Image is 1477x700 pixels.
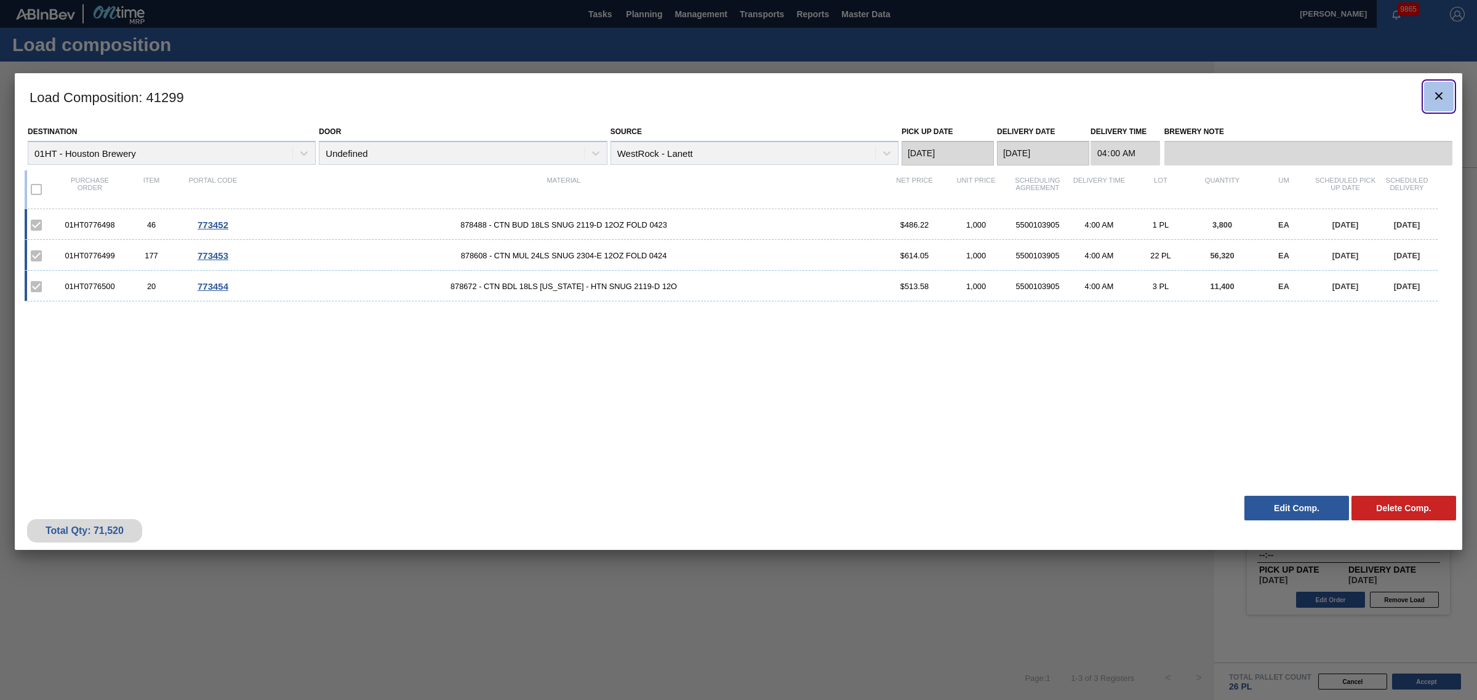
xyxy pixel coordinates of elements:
[1007,282,1068,291] div: 5500103905
[121,220,182,229] div: 46
[1210,282,1234,291] span: 11,400
[36,525,133,536] div: Total Qty: 71,520
[884,251,945,260] div: $614.05
[1007,251,1068,260] div: 5500103905
[319,127,341,136] label: Door
[182,220,244,230] div: Go to Order
[1068,220,1130,229] div: 4:00 AM
[1278,251,1289,260] span: EA
[1278,282,1289,291] span: EA
[1394,282,1420,291] span: [DATE]
[59,251,121,260] div: 01HT0776499
[121,177,182,202] div: Item
[1210,251,1234,260] span: 56,320
[182,177,244,202] div: Portal code
[1130,220,1191,229] div: 1 PL
[244,177,884,202] div: Material
[1068,177,1130,202] div: Delivery Time
[1332,282,1358,291] span: [DATE]
[945,282,1007,291] div: 1,000
[1130,177,1191,202] div: Lot
[1007,177,1068,202] div: Scheduling Agreement
[121,251,182,260] div: 177
[884,177,945,202] div: Net Price
[59,282,121,291] div: 01HT0776500
[1244,496,1349,520] button: Edit Comp.
[1394,251,1420,260] span: [DATE]
[997,141,1089,165] input: mm/dd/yyyy
[610,127,642,136] label: Source
[945,220,1007,229] div: 1,000
[1278,220,1289,229] span: EA
[1332,251,1358,260] span: [DATE]
[244,251,884,260] span: 878608 - CTN MUL 24LS SNUG 2304-E 12OZ FOLD 0424
[198,220,228,230] span: 773452
[1332,220,1358,229] span: [DATE]
[1212,220,1232,229] span: 3,800
[182,250,244,261] div: Go to Order
[15,73,1462,120] h3: Load Composition : 41299
[198,250,228,261] span: 773453
[59,177,121,202] div: Purchase order
[997,127,1055,136] label: Delivery Date
[945,177,1007,202] div: Unit Price
[1164,123,1452,141] label: Brewery Note
[1007,220,1068,229] div: 5500103905
[198,281,228,292] span: 773454
[59,220,121,229] div: 01HT0776498
[1351,496,1456,520] button: Delete Comp.
[1376,177,1438,202] div: Scheduled Delivery
[182,281,244,292] div: Go to Order
[1315,177,1376,202] div: Scheduled Pick up Date
[28,127,77,136] label: Destination
[884,220,945,229] div: $486.22
[121,282,182,291] div: 20
[244,282,884,291] span: 878672 - CTN BDL 18LS TEXAS - HTN SNUG 2119-D 12O
[1394,220,1420,229] span: [DATE]
[1191,177,1253,202] div: Quantity
[244,220,884,229] span: 878488 - CTN BUD 18LS SNUG 2119-D 12OZ FOLD 0423
[1130,251,1191,260] div: 22 PL
[945,251,1007,260] div: 1,000
[902,141,994,165] input: mm/dd/yyyy
[884,282,945,291] div: $513.58
[902,127,953,136] label: Pick up Date
[1130,282,1191,291] div: 3 PL
[1091,123,1160,141] label: Delivery Time
[1068,282,1130,291] div: 4:00 AM
[1253,177,1315,202] div: UM
[1068,251,1130,260] div: 4:00 AM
